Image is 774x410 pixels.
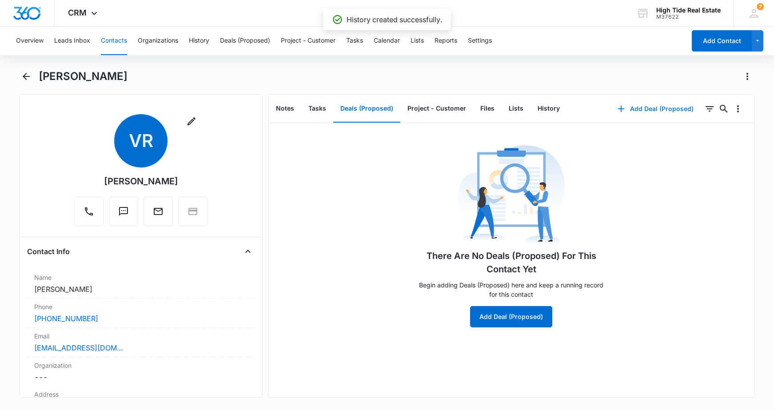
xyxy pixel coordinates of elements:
button: Close [241,244,255,259]
button: Contacts [101,27,127,55]
button: Settings [468,27,492,55]
div: notifications count [757,3,764,10]
button: Filters [702,102,717,116]
dd: --- [34,372,248,382]
button: Text [109,197,138,226]
a: [PHONE_NUMBER] [34,313,98,324]
button: Notes [269,95,301,123]
button: Call [74,197,104,226]
button: Deals (Proposed) [333,95,400,123]
button: Tasks [301,95,333,123]
div: Organization--- [27,357,255,386]
button: Overview [16,27,44,55]
button: Leads Inbox [54,27,90,55]
span: 7 [757,3,764,10]
button: Reports [435,27,457,55]
button: Add Deal (Proposed) [470,306,552,327]
h1: There Are No Deals (Proposed) For This Contact Yet [418,249,605,276]
div: account id [656,14,721,20]
p: History created successfully. [347,14,442,25]
button: Files [473,95,502,123]
div: Name[PERSON_NAME] [27,269,255,299]
span: VR [114,114,168,167]
div: account name [656,7,721,14]
a: Email [144,211,173,218]
div: Phone[PHONE_NUMBER] [27,299,255,328]
button: Back [20,69,33,84]
img: No Data [458,143,565,249]
button: Project - Customer [400,95,473,123]
button: Overflow Menu [731,102,745,116]
label: Phone [34,302,248,311]
label: Name [34,273,248,282]
label: Address [34,390,248,399]
button: History [531,95,567,123]
div: [PERSON_NAME] [104,175,178,188]
button: Calendar [374,27,400,55]
button: Email [144,197,173,226]
button: Add Deal (Proposed) [609,98,702,119]
h1: [PERSON_NAME] [39,70,128,83]
button: History [189,27,209,55]
button: Lists [502,95,531,123]
p: Begin adding Deals (Proposed) here and keep a running record for this contact [418,280,605,299]
button: Actions [740,69,754,84]
button: Add Contact [692,30,752,52]
dd: [PERSON_NAME] [34,284,248,295]
div: Email[EMAIL_ADDRESS][DOMAIN_NAME] [27,328,255,357]
a: Text [109,211,138,218]
label: Organization [34,361,248,370]
label: Email [34,331,248,341]
h4: Contact Info [27,246,70,257]
button: Project - Customer [281,27,335,55]
a: [EMAIL_ADDRESS][DOMAIN_NAME] [34,342,123,353]
a: Call [74,211,104,218]
button: Deals (Proposed) [220,27,270,55]
button: Search... [717,102,731,116]
span: CRM [68,8,87,17]
button: Lists [411,27,424,55]
button: Tasks [346,27,363,55]
button: Organizations [138,27,178,55]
